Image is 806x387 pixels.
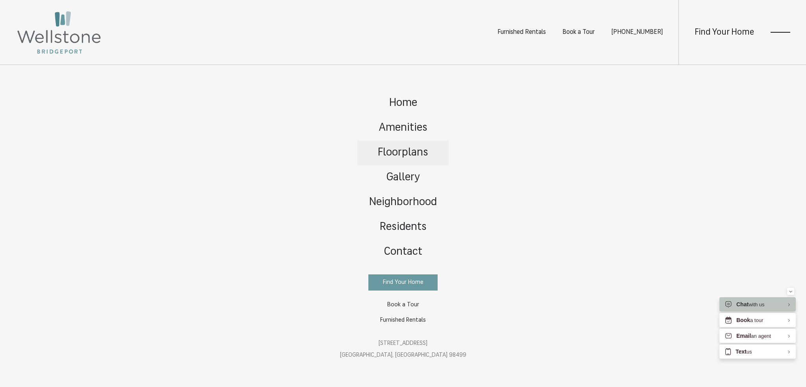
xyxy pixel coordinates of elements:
[368,274,438,291] a: Find Your Home
[695,28,754,37] a: Find Your Home
[357,116,449,141] a: Go to Amenities
[357,165,449,190] a: Go to Gallery
[357,141,449,165] a: Go to Floorplans
[357,215,449,240] a: Go to Residents
[340,341,466,358] a: Get Directions to 12535 Bridgeport Way SW Lakewood, WA 98499
[611,29,663,35] a: Call Us at (253) 642-8681
[379,122,427,133] span: Amenities
[357,91,449,116] a: Go to Home
[562,29,595,35] a: Book a Tour
[357,240,449,265] a: Go to Contact
[380,317,426,323] span: Furnished Rentals
[387,302,419,308] span: Book a Tour
[611,29,663,35] span: [PHONE_NUMBER]
[771,29,790,36] button: Open Menu
[378,147,428,158] span: Floorplans
[497,29,546,35] a: Furnished Rentals
[383,280,423,285] span: Find Your Home
[16,10,102,55] img: Wellstone
[369,197,437,208] span: Neighborhood
[357,190,449,215] a: Go to Neighborhood
[340,83,466,369] div: Main
[389,98,417,109] span: Home
[368,313,438,328] a: Furnished Rentals (opens in a new tab)
[380,222,427,233] span: Residents
[368,297,438,313] a: Book a Tour
[384,246,422,257] span: Contact
[386,172,420,183] span: Gallery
